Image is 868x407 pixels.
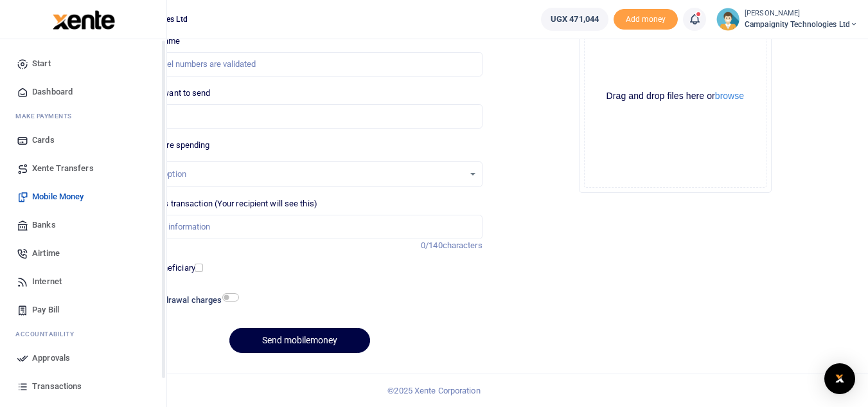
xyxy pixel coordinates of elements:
[10,154,156,183] a: Xente Transfers
[229,328,370,353] button: Send mobilemoney
[22,111,72,121] span: ake Payments
[614,9,678,30] li: Toup your wallet
[32,303,59,316] span: Pay Bill
[32,162,94,175] span: Xente Transfers
[32,275,62,288] span: Internet
[745,19,858,30] span: Campaignity Technologies Ltd
[32,380,82,393] span: Transactions
[32,247,60,260] span: Airtime
[10,50,156,78] a: Start
[541,8,608,31] a: UGX 471,044
[585,90,766,102] div: Drag and drop files here or
[117,52,482,77] input: MTN & Airtel numbers are validated
[715,91,744,100] button: browse
[117,215,482,239] input: Enter extra information
[25,329,74,339] span: countability
[127,168,463,181] div: Select an option
[10,267,156,296] a: Internet
[53,10,115,30] img: logo-large
[32,57,51,70] span: Start
[117,197,317,210] label: Memo for this transaction (Your recipient will see this)
[119,295,233,305] h6: Include withdrawal charges
[51,14,115,24] a: logo-small logo-large logo-large
[421,240,443,250] span: 0/140
[716,8,740,31] img: profile-user
[10,183,156,211] a: Mobile Money
[716,8,858,31] a: profile-user [PERSON_NAME] Campaignity Technologies Ltd
[117,104,482,129] input: UGX
[824,363,855,394] div: Open Intercom Messenger
[443,240,483,250] span: characters
[551,13,599,26] span: UGX 471,044
[614,9,678,30] span: Add money
[10,78,156,106] a: Dashboard
[536,8,614,31] li: Wallet ballance
[10,296,156,324] a: Pay Bill
[32,134,55,147] span: Cards
[10,344,156,372] a: Approvals
[10,211,156,239] a: Banks
[10,372,156,401] a: Transactions
[614,14,678,23] a: Add money
[32,190,84,203] span: Mobile Money
[10,239,156,267] a: Airtime
[32,219,56,231] span: Banks
[10,126,156,154] a: Cards
[32,86,73,98] span: Dashboard
[10,106,156,126] li: M
[10,324,156,344] li: Ac
[745,8,858,19] small: [PERSON_NAME]
[32,352,70,365] span: Approvals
